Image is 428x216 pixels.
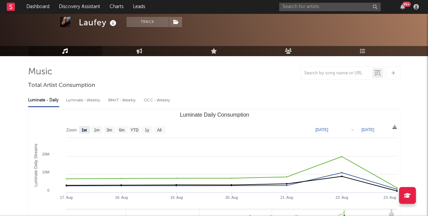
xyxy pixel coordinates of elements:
[301,71,372,76] input: Search by song name or URL
[402,2,411,7] div: 99 +
[225,195,238,199] text: 20. Aug
[127,17,169,27] button: Track
[350,127,354,132] text: →
[180,112,249,118] text: Luminate Daily Consumption
[170,195,183,199] text: 19. Aug
[33,144,38,187] text: Luminate Daily Streams
[315,127,328,132] text: [DATE]
[280,195,293,199] text: 21. Aug
[108,95,137,106] div: BMAT - Weekly
[335,195,348,199] text: 22. Aug
[94,128,99,133] text: 1m
[157,128,161,133] text: All
[79,17,118,28] div: Laufey
[42,152,49,156] text: 20M
[400,4,405,9] button: 99+
[144,95,171,106] div: OCC - Weekly
[279,3,381,11] input: Search for artists
[106,128,112,133] text: 3m
[119,128,125,133] text: 6m
[130,128,138,133] text: YTD
[28,95,59,106] div: Luminate - Daily
[28,81,95,90] span: Total Artist Consumption
[47,188,49,192] text: 0
[144,128,149,133] text: 1y
[115,195,128,199] text: 18. Aug
[383,195,396,199] text: 23. Aug
[361,127,374,132] text: [DATE]
[42,170,49,174] text: 10M
[66,128,77,133] text: Zoom
[81,128,87,133] text: 1w
[60,195,72,199] text: 17. Aug
[66,95,102,106] div: Luminate - Weekly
